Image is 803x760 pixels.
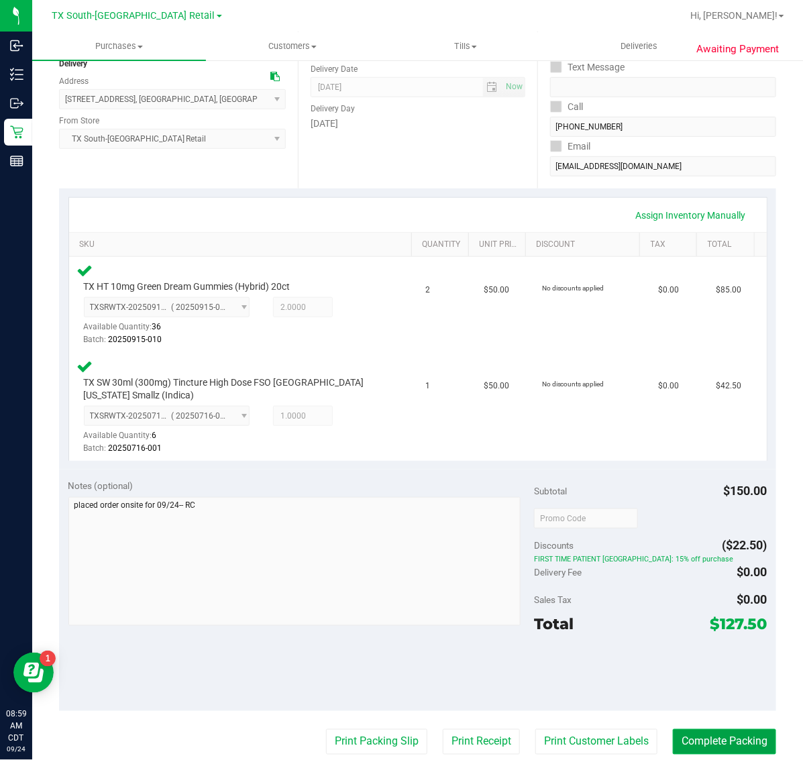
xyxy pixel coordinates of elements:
p: 09/24 [6,744,26,754]
span: FIRST TIME PATIENT [GEOGRAPHIC_DATA]: 15% off purchase [534,555,767,565]
span: Deliveries [602,40,676,52]
label: Text Message [550,58,625,77]
span: $0.00 [658,380,679,392]
a: Discount [537,239,635,250]
span: Total [534,614,574,633]
span: 36 [152,322,162,331]
span: Batch: [84,335,107,344]
span: Subtotal [534,486,567,496]
span: TX HT 10mg Green Dream Gummies (Hybrid) 20ct [84,280,290,293]
button: Print Customer Labels [535,729,657,755]
div: [DATE] [311,117,525,131]
span: ($22.50) [722,538,767,552]
div: Copy address to clipboard [270,70,280,84]
inline-svg: Outbound [10,97,23,110]
span: Discounts [534,533,574,557]
span: $0.00 [658,284,679,296]
span: TX SW 30ml (300mg) Tincture High Dose FSO [GEOGRAPHIC_DATA] [US_STATE] Smallz (Indica) [84,376,383,402]
a: Assign Inventory Manually [627,204,755,227]
input: Format: (999) 999-9999 [550,77,776,97]
iframe: Resource center unread badge [40,651,56,667]
span: 20250915-010 [109,335,162,344]
label: Address [59,75,89,87]
strong: Delivery [59,59,87,68]
span: 6 [152,431,157,440]
span: $150.00 [724,484,767,498]
button: Print Receipt [443,729,520,755]
a: Total [708,239,749,250]
span: Purchases [32,40,206,52]
button: Print Packing Slip [326,729,427,755]
div: Available Quantity: [84,317,258,343]
span: Hi, [PERSON_NAME]! [690,10,778,21]
label: Delivery Date [311,63,358,75]
span: No discounts applied [542,284,604,292]
input: Promo Code [534,508,638,529]
label: Delivery Day [311,103,355,115]
span: $50.00 [484,284,509,296]
input: Format: (999) 999-9999 [550,117,776,137]
span: $0.00 [737,565,767,579]
label: Call [550,97,584,117]
span: $127.50 [710,614,767,633]
a: Purchases [32,32,206,60]
span: 20250716-001 [109,443,162,453]
span: Customers [207,40,379,52]
span: $85.00 [716,284,742,296]
span: TX South-[GEOGRAPHIC_DATA] Retail [52,10,215,21]
label: Email [550,137,591,156]
span: 2 [426,284,431,296]
button: Complete Packing [673,729,776,755]
span: Tills [380,40,552,52]
span: $50.00 [484,380,509,392]
a: Tills [379,32,553,60]
span: $42.50 [716,380,742,392]
span: $0.00 [737,592,767,606]
span: Batch: [84,443,107,453]
inline-svg: Reports [10,154,23,168]
a: Customers [206,32,380,60]
div: Available Quantity: [84,426,258,452]
span: Awaiting Payment [696,42,779,57]
inline-svg: Retail [10,125,23,139]
span: Notes (optional) [68,480,133,491]
span: 1 [426,380,431,392]
span: Sales Tax [534,594,572,605]
span: Delivery Fee [534,567,582,578]
span: No discounts applied [542,380,604,388]
inline-svg: Inventory [10,68,23,81]
a: SKU [79,239,407,250]
a: Tax [651,239,692,250]
a: Unit Price [480,239,521,250]
label: From Store [59,115,99,127]
inline-svg: Inbound [10,39,23,52]
iframe: Resource center [13,653,54,693]
a: Deliveries [553,32,727,60]
a: Quantity [422,239,463,250]
p: 08:59 AM CDT [6,708,26,744]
